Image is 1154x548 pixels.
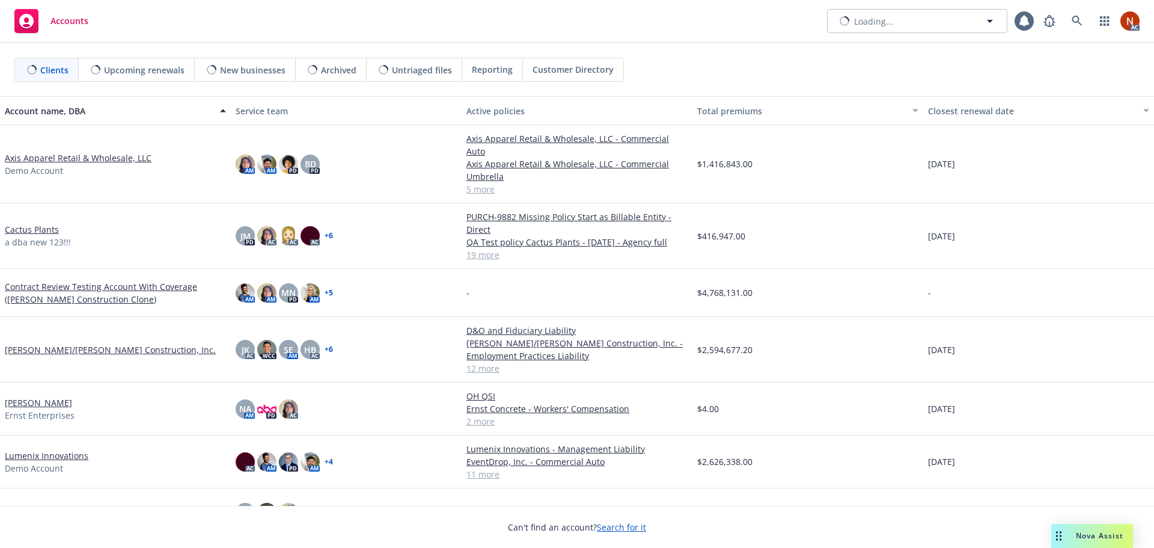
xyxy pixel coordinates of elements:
[928,455,955,468] span: [DATE]
[325,346,333,353] a: + 6
[928,402,955,415] span: [DATE]
[5,449,88,462] a: Lumenix Innovations
[466,402,688,415] a: Ernst Concrete - Workers' Compensation
[236,452,255,472] img: photo
[928,230,955,242] span: [DATE]
[462,96,692,125] button: Active policies
[928,158,955,170] span: [DATE]
[236,105,457,117] div: Service team
[301,226,320,245] img: photo
[5,409,75,422] span: Ernst Enterprises
[5,396,72,409] a: [PERSON_NAME]
[257,399,276,419] img: photo
[5,236,71,248] span: a dba new 123!!!
[466,183,688,195] a: 5 more
[697,105,905,117] div: Total premiums
[392,64,452,76] span: Untriaged files
[466,105,688,117] div: Active policies
[301,452,320,472] img: photo
[40,64,69,76] span: Clients
[5,152,151,164] a: Axis Apparel Retail & Wholesale, LLC
[533,63,614,76] span: Customer Directory
[220,64,285,76] span: New businesses
[466,455,688,468] a: EventDrop, Inc. - Commercial Auto
[928,286,931,299] span: -
[466,390,688,402] a: OH QSI
[692,96,923,125] button: Total premiums
[257,155,276,174] img: photo
[279,399,298,419] img: photo
[5,164,63,177] span: Demo Account
[325,232,333,239] a: + 6
[257,503,276,522] img: photo
[279,226,298,245] img: photo
[257,226,276,245] img: photo
[466,337,688,362] a: [PERSON_NAME]/[PERSON_NAME] Construction, Inc. - Employment Practices Liability
[472,63,513,76] span: Reporting
[242,343,249,356] span: JK
[10,4,93,38] a: Accounts
[279,503,298,522] img: photo
[466,248,688,261] a: 19 more
[466,443,688,455] a: Lumenix Innovations - Management Liability
[466,211,688,236] a: PURCH-9882 Missing Policy Start as Billable Entity - Direct
[5,223,59,236] a: Cactus Plants
[697,230,745,242] span: $416,947.00
[697,402,719,415] span: $4.00
[1065,9,1089,33] a: Search
[923,96,1154,125] button: Closest renewal date
[236,283,255,303] img: photo
[827,9,1007,33] button: Loading...
[5,105,213,117] div: Account name, DBA
[1093,9,1117,33] a: Switch app
[279,155,298,174] img: photo
[5,280,226,306] a: Contract Review Testing Account With Coverage ([PERSON_NAME] Construction Clone)
[466,236,688,248] a: QA Test policy Cactus Plants - [DATE] - Agency full
[1120,11,1140,31] img: photo
[1051,524,1066,548] div: Drag to move
[304,343,316,356] span: HB
[305,158,316,170] span: BD
[321,64,356,76] span: Archived
[697,343,753,356] span: $2,594,677.20
[257,452,276,472] img: photo
[1037,9,1061,33] a: Report a Bug
[854,15,893,28] span: Loading...
[597,522,646,533] a: Search for it
[325,289,333,297] a: + 5
[236,155,255,174] img: photo
[257,340,276,359] img: photo
[325,458,333,466] a: + 4
[240,230,251,242] span: JM
[508,521,646,534] span: Can't find an account?
[466,324,688,337] a: D&O and Fiduciary Liability
[1051,524,1133,548] button: Nova Assist
[466,158,688,183] a: Axis Apparel Retail & Wholesale, LLC - Commercial Umbrella
[50,16,88,26] span: Accounts
[301,283,320,303] img: photo
[231,96,462,125] button: Service team
[5,343,216,356] a: [PERSON_NAME]/[PERSON_NAME] Construction, Inc.
[466,132,688,158] a: Axis Apparel Retail & Wholesale, LLC - Commercial Auto
[466,415,688,428] a: 2 more
[284,343,293,356] span: SE
[239,402,251,415] span: NA
[466,362,688,375] a: 12 more
[466,468,688,481] a: 11 more
[928,105,1136,117] div: Closest renewal date
[697,158,753,170] span: $1,416,843.00
[928,343,955,356] span: [DATE]
[1076,531,1123,541] span: Nova Assist
[697,286,753,299] span: $4,768,131.00
[257,283,276,303] img: photo
[104,64,185,76] span: Upcoming renewals
[5,462,63,475] span: Demo Account
[281,286,296,299] span: MN
[697,455,753,468] span: $2,626,338.00
[466,286,469,299] span: -
[279,452,298,472] img: photo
